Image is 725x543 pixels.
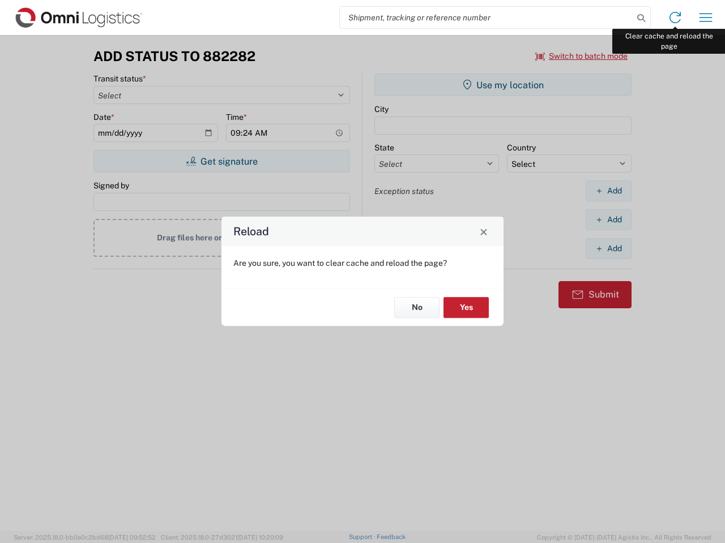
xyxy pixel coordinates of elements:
button: Yes [443,297,489,318]
input: Shipment, tracking or reference number [340,7,633,28]
button: No [394,297,440,318]
button: Close [476,223,492,239]
p: Are you sure, you want to clear cache and reload the page? [233,258,492,268]
h4: Reload [233,223,269,240]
